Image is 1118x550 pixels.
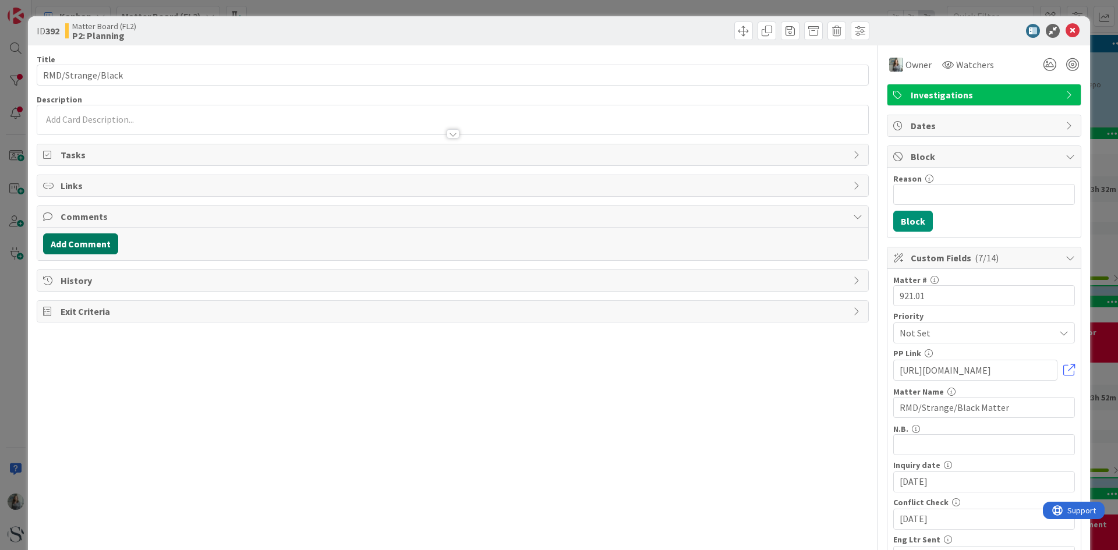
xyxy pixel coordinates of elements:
[37,54,55,65] label: Title
[900,472,1069,492] input: MM/DD/YYYY
[975,252,999,264] span: ( 7/14 )
[72,22,136,31] span: Matter Board (FL2)
[893,424,908,434] label: N.B.
[61,274,847,288] span: History
[37,65,869,86] input: type card name here...
[956,58,994,72] span: Watchers
[37,24,59,38] span: ID
[893,535,1075,544] div: Eng Ltr Sent
[893,312,1075,320] div: Priority
[893,349,1075,357] div: PP Link
[911,150,1060,164] span: Block
[61,210,847,223] span: Comments
[911,119,1060,133] span: Dates
[889,58,903,72] img: LG
[61,304,847,318] span: Exit Criteria
[893,275,927,285] label: Matter #
[893,498,1075,506] div: Conflict Check
[61,179,847,193] span: Links
[893,173,922,184] label: Reason
[900,509,1069,529] input: MM/DD/YYYY
[45,25,59,37] b: 392
[24,2,53,16] span: Support
[911,88,1060,102] span: Investigations
[893,386,944,397] label: Matter Name
[900,325,1049,341] span: Not Set
[911,251,1060,265] span: Custom Fields
[61,148,847,162] span: Tasks
[905,58,932,72] span: Owner
[893,461,1075,469] div: Inquiry date
[893,211,933,232] button: Block
[43,233,118,254] button: Add Comment
[72,31,136,40] b: P2: Planning
[37,94,82,105] span: Description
